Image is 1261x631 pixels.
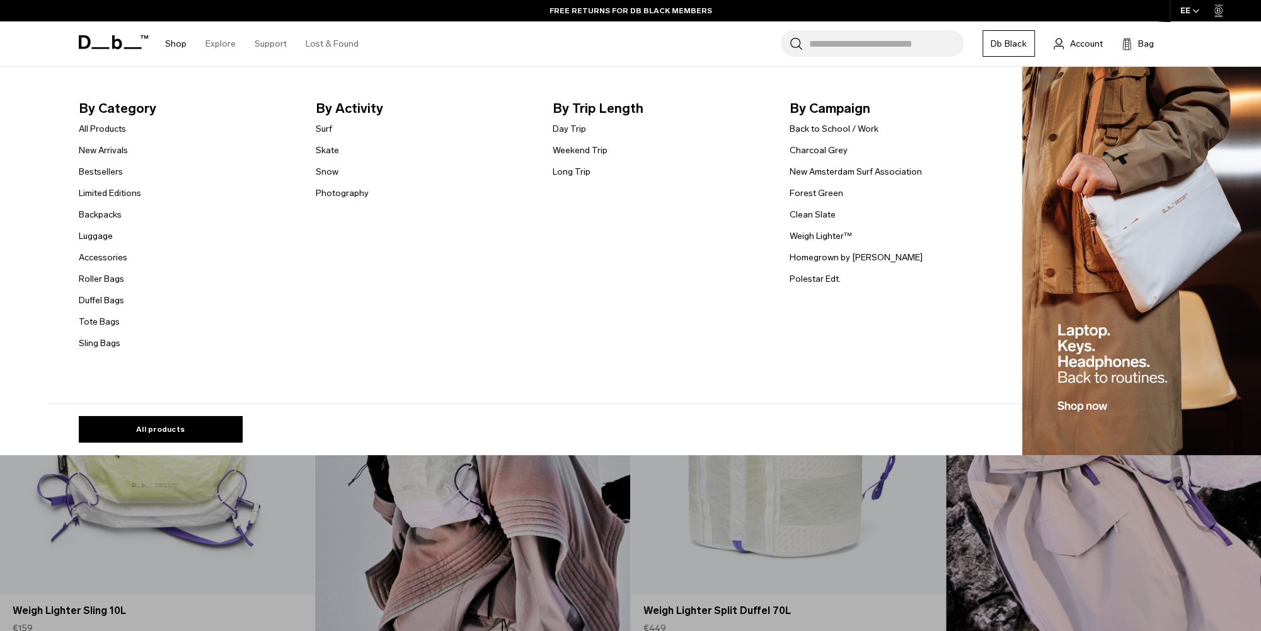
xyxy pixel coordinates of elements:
[79,315,120,328] a: Tote Bags
[790,187,843,200] a: Forest Green
[316,165,338,178] a: Snow
[79,251,127,264] a: Accessories
[790,208,836,221] a: Clean Slate
[316,122,332,136] a: Surf
[1022,67,1261,456] img: Db
[790,251,923,264] a: Homegrown by [PERSON_NAME]
[790,144,848,157] a: Charcoal Grey
[79,229,113,243] a: Luggage
[306,21,359,66] a: Lost & Found
[316,144,339,157] a: Skate
[165,21,187,66] a: Shop
[1138,37,1154,50] span: Bag
[553,165,590,178] a: Long Trip
[316,98,533,119] span: By Activity
[553,98,769,119] span: By Trip Length
[79,416,243,443] a: All products
[79,337,120,350] a: Sling Bags
[790,98,1006,119] span: By Campaign
[553,144,607,157] a: Weekend Trip
[316,187,369,200] a: Photography
[79,165,123,178] a: Bestsellers
[79,187,141,200] a: Limited Editions
[79,98,296,119] span: By Category
[982,30,1035,57] a: Db Black
[550,5,712,16] a: FREE RETURNS FOR DB BLACK MEMBERS
[790,122,878,136] a: Back to School / Work
[79,144,128,157] a: New Arrivals
[79,208,122,221] a: Backpacks
[79,294,124,307] a: Duffel Bags
[790,272,841,286] a: Polestar Edt.
[790,165,922,178] a: New Amsterdam Surf Association
[1122,36,1154,51] button: Bag
[156,21,368,66] nav: Main Navigation
[255,21,287,66] a: Support
[553,122,586,136] a: Day Trip
[79,272,124,286] a: Roller Bags
[790,229,852,243] a: Weigh Lighter™
[1054,36,1103,51] a: Account
[79,122,126,136] a: All Products
[1070,37,1103,50] span: Account
[205,21,236,66] a: Explore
